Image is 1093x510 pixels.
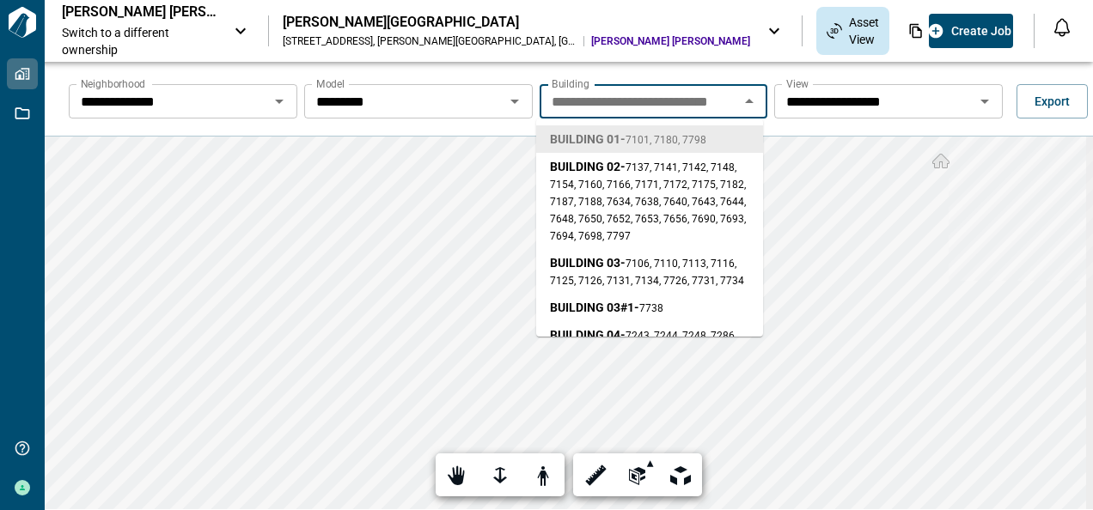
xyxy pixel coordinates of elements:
span: BUILDING 04 - [550,326,749,378]
span: BUILDING 01 - [550,131,706,148]
label: View [786,76,809,91]
button: Export [1017,84,1088,118]
span: 7738 [639,302,663,314]
div: Asset View [816,7,889,55]
span: 7101, 7180, 7798 [626,134,706,146]
button: Open [503,89,527,113]
span: 7137, 7141, 7142, 7148, 7154, 7160, 7166, 7171, 7172, 7175, 7182, 7187, 7188, 7634, 7638, 7640, 7... [550,161,746,242]
div: [PERSON_NAME][GEOGRAPHIC_DATA] [283,14,750,31]
span: [PERSON_NAME] [PERSON_NAME] [591,34,750,48]
span: Create Job [951,22,1011,39]
p: [PERSON_NAME] [PERSON_NAME] [62,3,217,21]
span: 7243, 7244, 7248, 7286, 7292, 7296, 7342, 7354, 7364, 7447, 7449, 7453, 7454, 7457, 7463, 7464 [550,330,746,376]
span: Asset View [849,14,879,48]
button: Create Job [929,14,1013,48]
button: Open [267,89,291,113]
div: [STREET_ADDRESS] , [PERSON_NAME][GEOGRAPHIC_DATA] , [GEOGRAPHIC_DATA] [283,34,577,48]
span: BUILDING 03 - [550,254,749,288]
span: 7106, 7110, 7113, 7116, 7125, 7126, 7131, 7134, 7726, 7731, 7734 [550,258,744,287]
label: Building [552,76,589,91]
label: Neighborhood [81,76,145,91]
div: Documents [898,16,934,46]
span: BUILDING 02 - [550,158,749,244]
button: Open [973,89,997,113]
span: BUILDING 03#1 - [550,299,663,316]
label: Model [316,76,345,91]
button: Open notification feed [1048,14,1076,41]
button: Close [737,89,761,113]
span: Switch to a different ownership [62,24,217,58]
span: Export [1035,93,1070,110]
